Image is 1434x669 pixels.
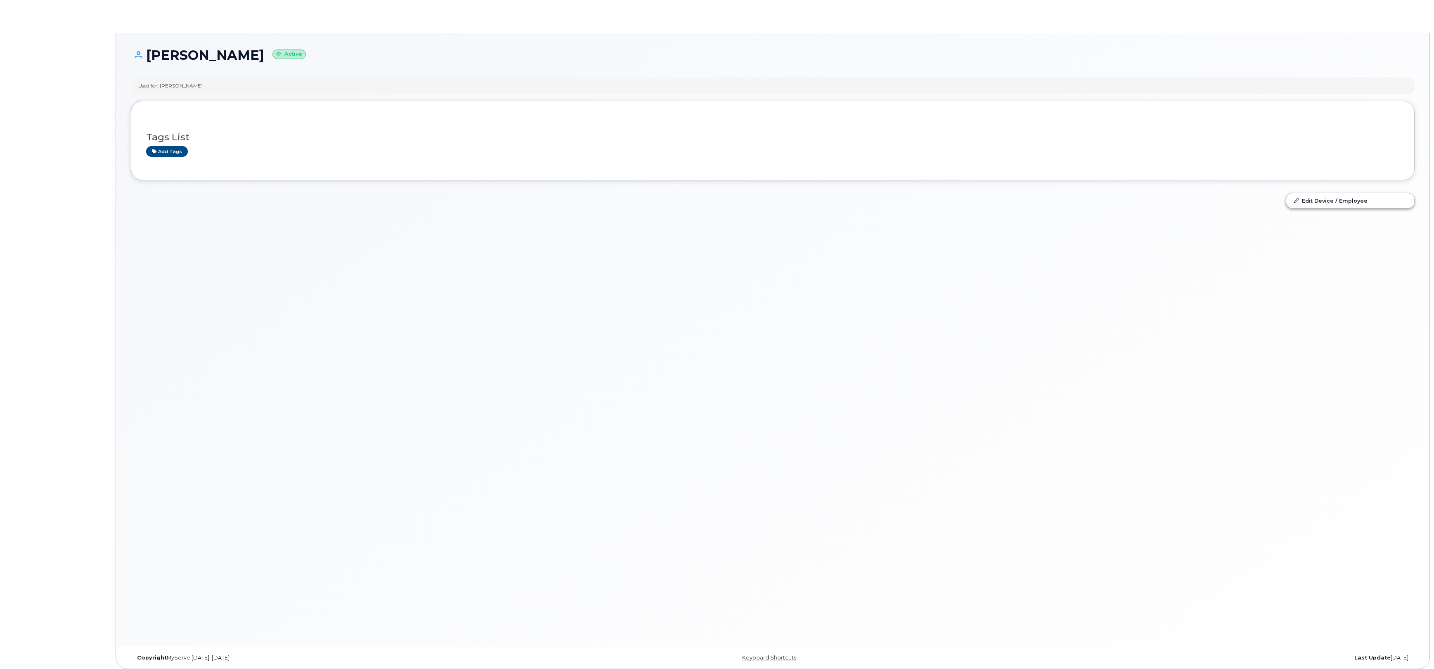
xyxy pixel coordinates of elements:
div: MyServe [DATE]–[DATE] [131,655,559,661]
small: Active [272,50,306,59]
a: Add tags [146,146,188,156]
a: Edit Device / Employee [1286,193,1414,208]
a: Keyboard Shortcuts [742,655,796,661]
strong: Last Update [1354,655,1391,661]
div: Used for: [PERSON_NAME] [138,82,203,89]
div: [DATE] [987,655,1415,661]
strong: Copyright [137,655,167,661]
h1: [PERSON_NAME] [131,48,1415,62]
h3: Tags List [146,132,1399,142]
